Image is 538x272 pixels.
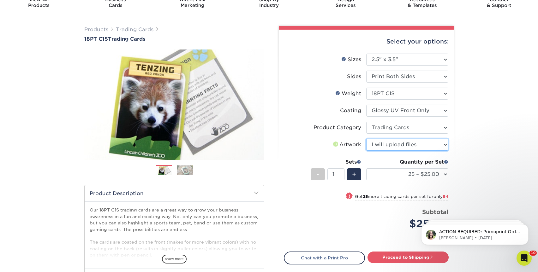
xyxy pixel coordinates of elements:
[84,36,108,42] span: 18PT C1S
[332,141,361,148] div: Artwork
[84,36,264,42] a: 18PT C1STrading Cards
[84,26,108,32] a: Products
[433,194,448,199] span: only
[314,124,361,131] div: Product Category
[443,194,448,199] span: $4
[284,30,449,54] div: Select your options:
[412,211,538,255] iframe: Intercom notifications message
[352,170,356,179] span: +
[349,193,350,200] span: !
[90,207,259,258] p: Our 18PT C1S trading cards are a great way to grow your business awareness in a fun and exciting ...
[422,208,448,215] strong: Subtotal
[347,73,361,80] div: Sides
[368,252,449,263] a: Proceed to Shipping
[363,194,368,199] strong: 25
[85,185,264,201] h2: Product Description
[371,216,448,231] div: $25.00
[156,165,172,176] img: Trading Cards 01
[316,170,319,179] span: -
[355,194,448,200] small: Get more trading cards per set for
[162,255,187,263] span: show more
[335,90,361,97] div: Weight
[340,107,361,114] div: Coating
[341,56,361,63] div: Sizes
[366,158,448,166] div: Quantity per Set
[84,43,264,167] img: 18PT C1S 01
[284,252,365,264] a: Chat with a Print Pro
[517,251,532,266] iframe: Intercom live chat
[2,253,54,270] iframe: Google Customer Reviews
[177,165,193,175] img: Trading Cards 02
[529,251,537,256] span: 10
[311,158,361,166] div: Sets
[84,36,264,42] h1: Trading Cards
[116,26,153,32] a: Trading Cards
